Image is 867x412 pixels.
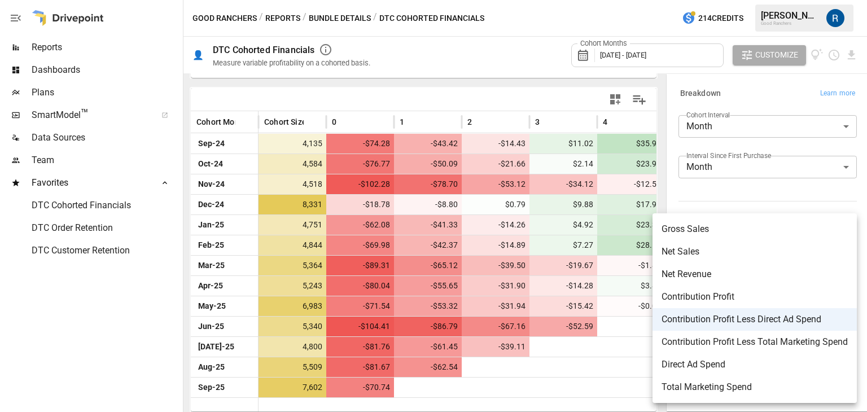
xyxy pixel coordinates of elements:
span: Total Marketing Spend [662,380,848,394]
span: Net Revenue [662,268,848,281]
span: Net Sales [662,245,848,258]
span: Direct Ad Spend [662,358,848,371]
span: Contribution Profit [662,290,848,304]
span: Contribution Profit Less Total Marketing Spend [662,335,848,349]
span: Contribution Profit Less Direct Ad Spend [662,313,848,326]
span: Gross Sales [662,222,848,236]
